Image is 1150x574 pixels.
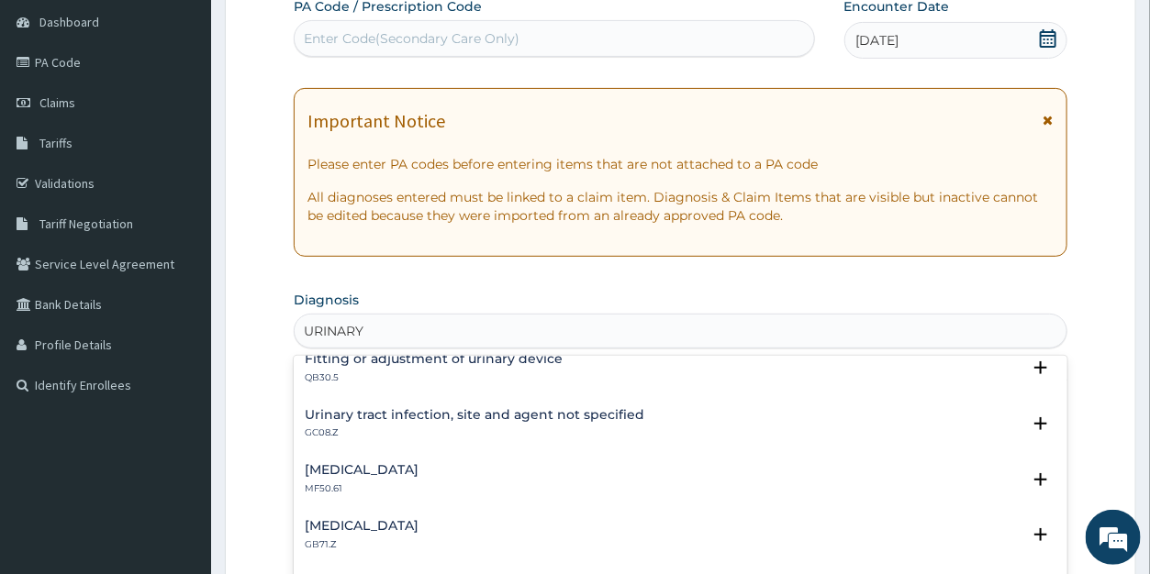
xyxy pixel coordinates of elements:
[39,215,133,232] span: Tariff Negotiation
[307,155,1053,173] p: Please enter PA codes before entering items that are not attached to a PA code
[307,188,1053,225] p: All diagnoses entered must be linked to a claim item. Diagnosis & Claim Items that are visible bu...
[1030,469,1052,491] i: open select status
[305,519,419,533] h4: [MEDICAL_DATA]
[305,482,419,495] p: MF50.61
[114,412,245,447] div: Chat Now
[95,103,308,127] div: Conversation(s)
[305,352,563,366] h4: Fitting or adjustment of urinary device
[39,94,75,111] span: Claims
[301,9,345,53] div: Minimize live chat window
[1030,524,1052,546] i: open select status
[39,135,73,151] span: Tariffs
[1030,357,1052,379] i: open select status
[305,463,419,477] h4: [MEDICAL_DATA]
[1030,413,1052,435] i: open select status
[294,291,359,309] label: Diagnosis
[307,111,445,131] h1: Important Notice
[305,371,563,384] p: QB30.5
[856,31,899,50] span: [DATE]
[305,426,644,439] p: GC08.Z
[304,29,519,48] div: Enter Code(Secondary Care Only)
[305,538,419,551] p: GB71.Z
[305,408,644,422] h4: Urinary tract infection, site and agent not specified
[39,14,99,30] span: Dashboard
[98,198,261,384] span: No previous conversation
